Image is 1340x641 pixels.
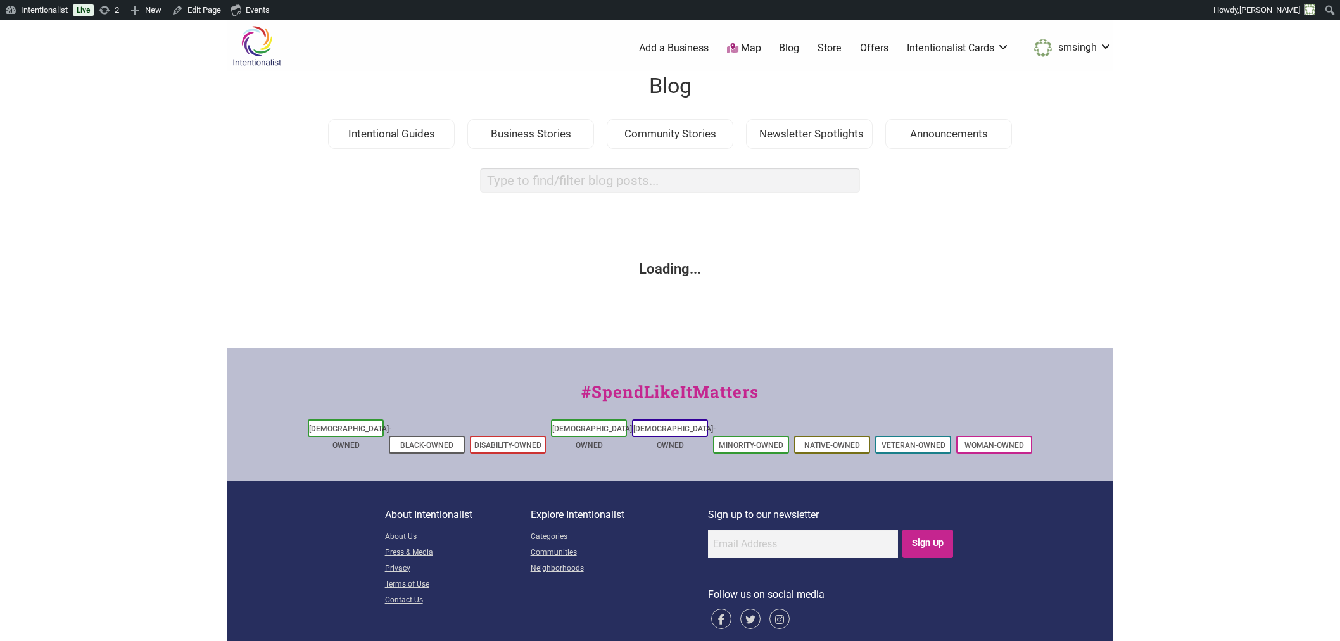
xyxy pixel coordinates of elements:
input: Email Address [708,530,898,558]
a: About Us [385,530,531,545]
a: Blog [779,41,799,55]
p: Follow us on social media [708,587,956,603]
a: Offers [860,41,888,55]
a: Categories [531,530,708,545]
a: [DEMOGRAPHIC_DATA]-Owned [633,424,716,450]
a: Press & Media [385,545,531,561]
p: Sign up to our newsletter [708,507,956,523]
a: Veteran-Owned [882,441,945,450]
a: Native-Owned [804,441,860,450]
img: Intentionalist [227,25,287,67]
a: Minority-Owned [719,441,783,450]
p: Explore Intentionalist [531,507,708,523]
a: [DEMOGRAPHIC_DATA]-Owned [552,424,635,450]
a: Woman-Owned [964,441,1024,450]
a: Black-Owned [400,441,453,450]
div: Intentional Guides [328,119,455,149]
a: Intentionalist Cards [907,41,1009,55]
span: [PERSON_NAME] [1239,5,1300,15]
h1: Blog [252,71,1088,101]
a: Disability-Owned [474,441,541,450]
a: Contact Us [385,593,531,609]
p: About Intentionalist [385,507,531,523]
div: #SpendLikeItMatters [227,379,1113,417]
a: [DEMOGRAPHIC_DATA]-Owned [309,424,391,450]
a: Add a Business [639,41,709,55]
a: Map [727,41,761,56]
div: Community Stories [607,119,733,149]
input: Sign Up [902,530,954,558]
a: Store [818,41,842,55]
a: Terms of Use [385,577,531,593]
a: Neighborhoods [531,561,708,577]
div: Business Stories [467,119,594,149]
a: smsingh [1028,37,1112,60]
div: Announcements [885,119,1012,149]
div: Newsletter Spotlights [746,119,873,149]
a: Live [73,4,94,16]
input: search box [480,168,860,193]
a: Privacy [385,561,531,577]
div: Loading... [239,215,1101,322]
a: Communities [531,545,708,561]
